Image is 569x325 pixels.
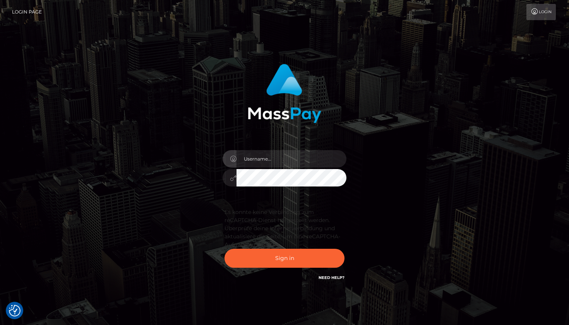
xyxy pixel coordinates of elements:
a: Login Page [12,4,42,20]
div: Es konnte keine Verbindung zum reCAPTCHA-Dienst hergestellt werden. Überprüfe deine Internetverbi... [225,208,344,249]
a: Need Help? [319,275,344,280]
img: Revisit consent button [9,305,21,316]
a: Login [526,4,556,20]
img: MassPay Login [248,64,321,123]
button: Consent Preferences [9,305,21,316]
input: Username... [237,150,346,168]
button: Sign in [225,249,344,268]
